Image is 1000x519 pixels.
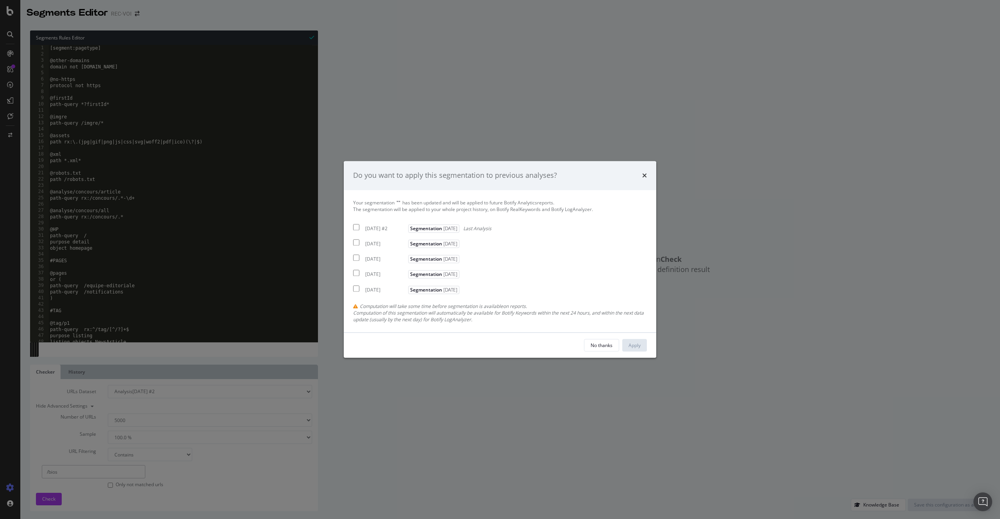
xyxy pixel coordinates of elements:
[408,224,459,233] span: Segmentation
[973,492,992,511] div: Open Intercom Messenger
[360,303,527,310] span: Computation will take some time before segmentation is available on reports.
[442,241,457,247] span: [DATE]
[365,256,406,263] div: [DATE]
[396,199,400,206] span: " "
[365,286,406,293] div: [DATE]
[365,271,406,278] div: [DATE]
[622,339,647,352] button: Apply
[365,241,406,247] div: [DATE]
[344,161,656,358] div: modal
[408,240,459,248] span: Segmentation
[591,342,612,349] div: No thanks
[442,286,457,293] span: [DATE]
[353,170,557,181] div: Do you want to apply this segmentation to previous analyses?
[408,286,459,294] span: Segmentation
[442,256,457,263] span: [DATE]
[365,225,406,232] div: [DATE] #2
[353,310,647,323] div: Computation of this segmentation will automatically be available for Botify Keywords within the n...
[584,339,619,352] button: No thanks
[442,225,457,232] span: [DATE]
[463,225,491,232] span: Last Analysis
[629,342,641,349] div: Apply
[353,206,647,213] div: The segmentation will be applied to your whole project history, on Botify RealKeywords and Botify...
[408,270,459,279] span: Segmentation
[442,271,457,278] span: [DATE]
[642,170,647,181] div: times
[353,199,647,213] div: Your segmentation has been updated and will be applied to future Botify Analytics reports.
[408,255,459,263] span: Segmentation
